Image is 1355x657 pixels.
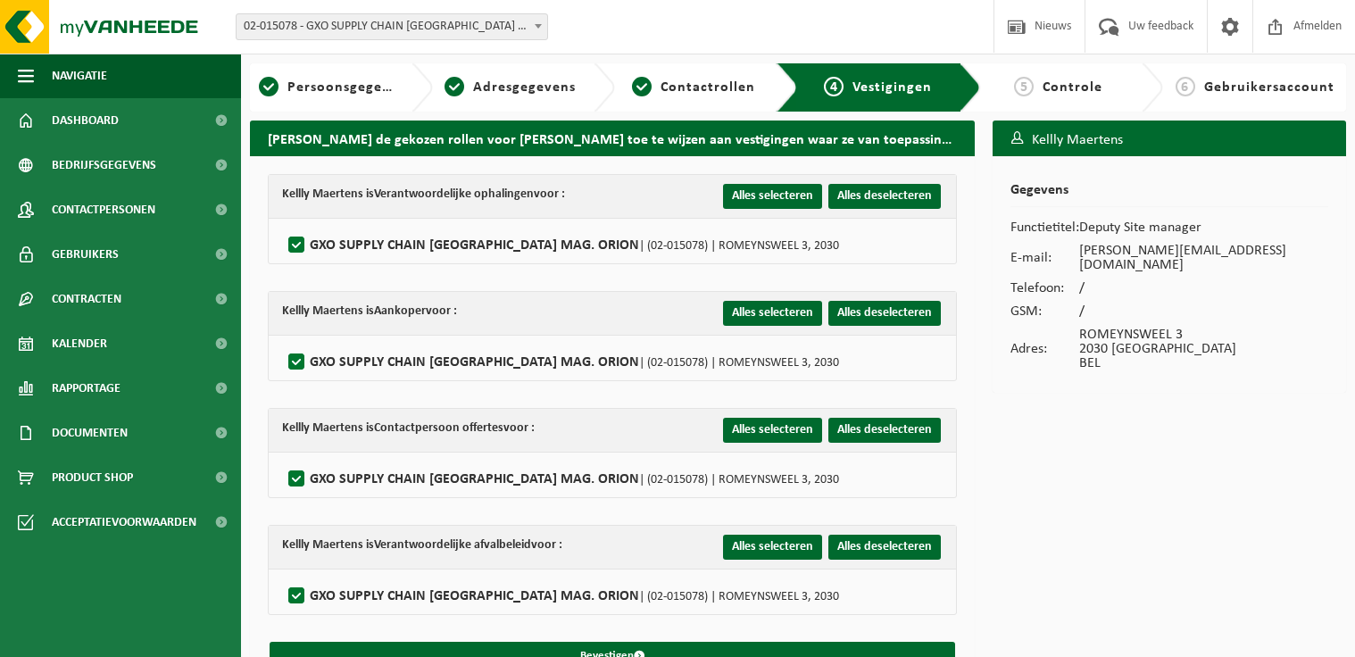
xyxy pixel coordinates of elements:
[828,301,941,326] button: Alles deselecteren
[374,421,503,435] strong: Contactpersoon offertes
[632,77,652,96] span: 3
[442,77,580,98] a: 2Adresgegevens
[374,187,534,201] strong: Verantwoordelijke ophalingen
[52,411,128,455] span: Documenten
[1079,277,1328,300] td: /
[285,349,934,376] label: GXO SUPPLY CHAIN [GEOGRAPHIC_DATA] MAG. ORION
[993,121,1346,160] h3: Kellly Maertens
[52,500,196,545] span: Acceptatievoorwaarden
[1079,239,1328,277] td: [PERSON_NAME][EMAIL_ADDRESS][DOMAIN_NAME]
[828,184,941,209] button: Alles deselecteren
[1043,80,1102,95] span: Controle
[52,321,107,366] span: Kalender
[287,80,413,95] span: Persoonsgegevens
[250,121,975,155] h2: [PERSON_NAME] de gekozen rollen voor [PERSON_NAME] toe te wijzen aan vestigingen waar ze van toep...
[1079,300,1328,323] td: /
[1014,77,1034,96] span: 5
[828,535,941,560] button: Alles deselecteren
[723,535,822,560] button: Alles selecteren
[52,366,121,411] span: Rapportage
[374,304,426,318] strong: Aankoper
[285,466,934,493] label: GXO SUPPLY CHAIN [GEOGRAPHIC_DATA] MAG. ORION
[624,77,762,98] a: 3Contactrollen
[285,232,934,259] label: GXO SUPPLY CHAIN [GEOGRAPHIC_DATA] MAG. ORION
[1010,183,1328,207] h2: Gegevens
[236,13,548,40] span: 02-015078 - GXO SUPPLY CHAIN ANTWERPEN MAG. ORION - ANTWERPEN
[1176,77,1195,96] span: 6
[1010,216,1079,239] td: Functietitel:
[723,418,822,443] button: Alles selecteren
[828,418,941,443] button: Alles deselecteren
[52,232,119,277] span: Gebruikers
[1079,216,1328,239] td: Deputy Site manager
[852,80,932,95] span: Vestigingen
[1010,300,1079,323] td: GSM:
[282,184,565,205] div: Kellly Maertens is voor :
[1204,80,1334,95] span: Gebruikersaccount
[282,301,457,322] div: Kellly Maertens is voor :
[259,77,397,98] a: 1Persoonsgegevens
[1010,239,1079,277] td: E-mail:
[1010,277,1079,300] td: Telefoon:
[52,54,107,98] span: Navigatie
[52,98,119,143] span: Dashboard
[661,80,755,95] span: Contactrollen
[282,418,535,439] div: Kellly Maertens is voor :
[1010,323,1079,375] td: Adres:
[259,77,278,96] span: 1
[1079,323,1328,375] td: ROMEYNSWEEL 3 2030 [GEOGRAPHIC_DATA] BEL
[52,277,121,321] span: Contracten
[52,187,155,232] span: Contactpersonen
[824,77,844,96] span: 4
[473,80,576,95] span: Adresgegevens
[374,538,531,552] strong: Verantwoordelijke afvalbeleid
[285,583,934,610] label: GXO SUPPLY CHAIN [GEOGRAPHIC_DATA] MAG. ORION
[723,184,822,209] button: Alles selecteren
[445,77,464,96] span: 2
[282,535,562,556] div: Kellly Maertens is voor :
[237,14,547,39] span: 02-015078 - GXO SUPPLY CHAIN ANTWERPEN MAG. ORION - ANTWERPEN
[52,143,156,187] span: Bedrijfsgegevens
[723,301,822,326] button: Alles selecteren
[52,455,133,500] span: Product Shop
